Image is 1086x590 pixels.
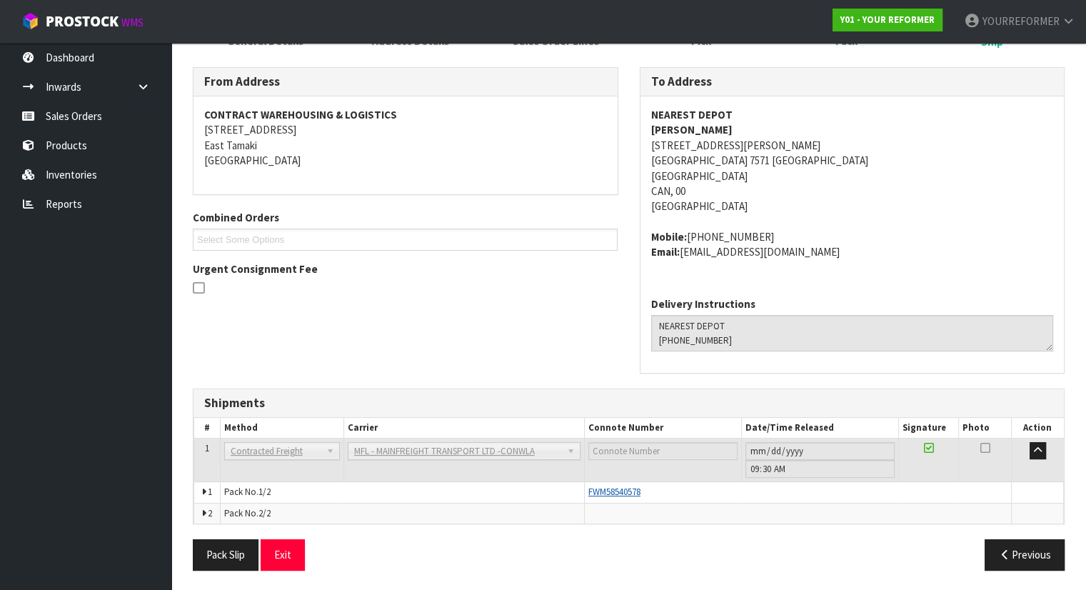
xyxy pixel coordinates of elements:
strong: Y01 - YOUR REFORMER [840,14,935,26]
span: 1/2 [258,486,271,498]
strong: CONTRACT WAREHOUSING & LOGISTICS [204,108,397,121]
span: MFL - MAINFREIGHT TRANSPORT LTD -CONWLA [354,443,561,460]
span: 1 [205,442,209,454]
button: Exit [261,539,305,570]
span: 2/2 [258,507,271,519]
th: Carrier [343,418,584,439]
strong: [PERSON_NAME] [651,123,733,136]
h3: Shipments [204,396,1053,410]
strong: mobile [651,230,687,244]
label: Urgent Consignment Fee [193,261,318,276]
th: # [194,418,221,439]
button: Pack Slip [193,539,258,570]
th: Action [1011,418,1063,439]
th: Method [220,418,343,439]
td: Pack No. [220,482,584,503]
span: 2 [208,507,212,519]
a: FWM58540578 [588,486,640,498]
span: Ship [193,56,1065,581]
img: cube-alt.png [21,12,39,30]
th: Photo [959,418,1011,439]
span: ProStock [46,12,119,31]
button: Previous [985,539,1065,570]
span: Contracted Freight [231,443,321,460]
td: Pack No. [220,503,584,524]
input: Connote Number [588,442,738,460]
address: [STREET_ADDRESS][PERSON_NAME] [GEOGRAPHIC_DATA] 7571 [GEOGRAPHIC_DATA] [GEOGRAPHIC_DATA] CAN, 00 ... [651,107,1054,214]
address: [STREET_ADDRESS] East Tamaki [GEOGRAPHIC_DATA] [204,107,607,169]
h3: To Address [651,75,1054,89]
h3: From Address [204,75,607,89]
small: WMS [121,16,144,29]
span: 1 [208,486,212,498]
th: Date/Time Released [741,418,898,439]
label: Combined Orders [193,210,279,225]
label: Delivery Instructions [651,296,755,311]
span: YOURREFORMER [982,14,1060,28]
th: Signature [898,418,958,439]
strong: email [651,245,680,259]
th: Connote Number [584,418,741,439]
address: [PHONE_NUMBER] [EMAIL_ADDRESS][DOMAIN_NAME] [651,229,1054,260]
strong: NEAREST DEPOT [651,108,733,121]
